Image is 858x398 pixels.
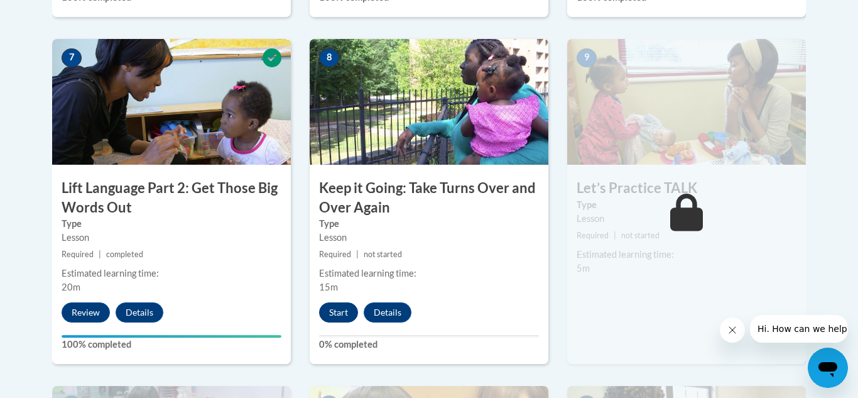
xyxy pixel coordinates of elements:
div: Estimated learning time: [62,267,281,280]
label: 0% completed [319,338,539,351]
h3: Let’s Practice TALK [567,179,806,198]
div: Lesson [62,231,281,245]
span: not started [621,231,660,240]
button: Details [364,302,411,323]
span: 8 [319,48,339,67]
span: Required [577,231,609,240]
span: Required [319,250,351,259]
span: 7 [62,48,82,67]
label: Type [319,217,539,231]
img: Course Image [52,39,291,165]
div: Estimated learning time: [319,267,539,280]
span: 15m [319,282,338,292]
button: Start [319,302,358,323]
span: completed [106,250,143,259]
span: Hi. How can we help? [8,9,102,19]
h3: Lift Language Part 2: Get Those Big Words Out [52,179,291,218]
div: Your progress [62,335,281,338]
label: Type [577,198,796,212]
span: 20m [62,282,80,292]
span: 9 [577,48,597,67]
label: 100% completed [62,338,281,351]
span: 5m [577,263,590,274]
label: Type [62,217,281,231]
span: | [614,231,616,240]
div: Lesson [577,212,796,226]
iframe: Message from company [750,315,848,343]
button: Review [62,302,110,323]
h3: Keep it Going: Take Turns Over and Over Again [310,179,548,218]
span: | [99,250,101,259]
iframe: Close message [720,318,745,343]
img: Course Image [310,39,548,165]
div: Lesson [319,231,539,245]
button: Details [116,302,163,323]
div: Estimated learning time: [577,248,796,262]
span: not started [364,250,402,259]
span: | [356,250,359,259]
span: Required [62,250,94,259]
iframe: Button to launch messaging window [808,348,848,388]
img: Course Image [567,39,806,165]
